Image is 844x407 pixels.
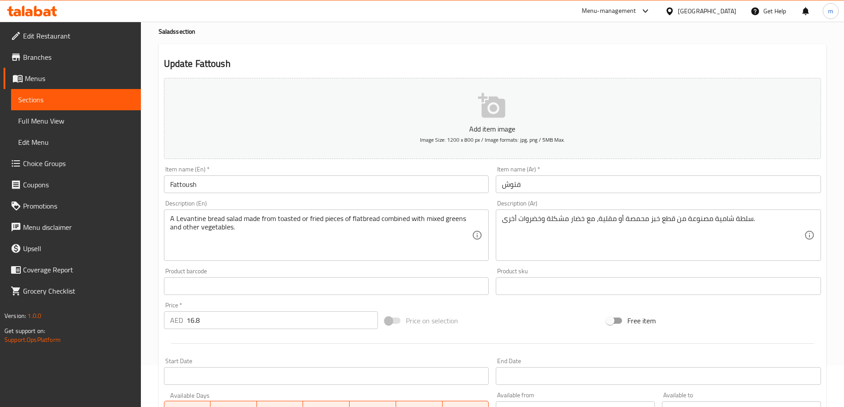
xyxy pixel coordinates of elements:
[23,179,134,190] span: Coupons
[4,217,141,238] a: Menu disclaimer
[23,286,134,296] span: Grocery Checklist
[159,27,826,36] h4: Salads section
[4,310,26,322] span: Version:
[18,137,134,147] span: Edit Menu
[4,334,61,345] a: Support.OpsPlatform
[18,94,134,105] span: Sections
[496,175,821,193] input: Enter name Ar
[164,277,489,295] input: Please enter product barcode
[27,310,41,322] span: 1.0.0
[828,6,833,16] span: m
[4,259,141,280] a: Coverage Report
[170,214,472,256] textarea: A Levantine bread salad made from toasted or fried pieces of flatbread combined with mixed greens...
[627,315,656,326] span: Free item
[23,31,134,41] span: Edit Restaurant
[420,135,565,145] span: Image Size: 1200 x 800 px / Image formats: jpg, png / 5MB Max.
[170,315,183,326] p: AED
[4,153,141,174] a: Choice Groups
[23,243,134,254] span: Upsell
[187,311,378,329] input: Please enter price
[406,315,458,326] span: Price on selection
[4,325,45,337] span: Get support on:
[164,57,821,70] h2: Update Fattoush
[178,124,807,134] p: Add item image
[4,238,141,259] a: Upsell
[496,277,821,295] input: Please enter product sku
[23,52,134,62] span: Branches
[23,222,134,233] span: Menu disclaimer
[4,174,141,195] a: Coupons
[4,68,141,89] a: Menus
[164,175,489,193] input: Enter name En
[4,25,141,47] a: Edit Restaurant
[4,47,141,68] a: Branches
[23,158,134,169] span: Choice Groups
[678,6,736,16] div: [GEOGRAPHIC_DATA]
[4,280,141,302] a: Grocery Checklist
[18,116,134,126] span: Full Menu View
[11,89,141,110] a: Sections
[23,201,134,211] span: Promotions
[582,6,636,16] div: Menu-management
[23,264,134,275] span: Coverage Report
[502,214,804,256] textarea: سلطة شامية مصنوعة من قطع خبز محمصة أو مقلية، مع خضار مشكلة وخضروات أخرى.
[164,78,821,159] button: Add item imageImage Size: 1200 x 800 px / Image formats: jpg, png / 5MB Max.
[11,110,141,132] a: Full Menu View
[25,73,134,84] span: Menus
[4,195,141,217] a: Promotions
[11,132,141,153] a: Edit Menu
